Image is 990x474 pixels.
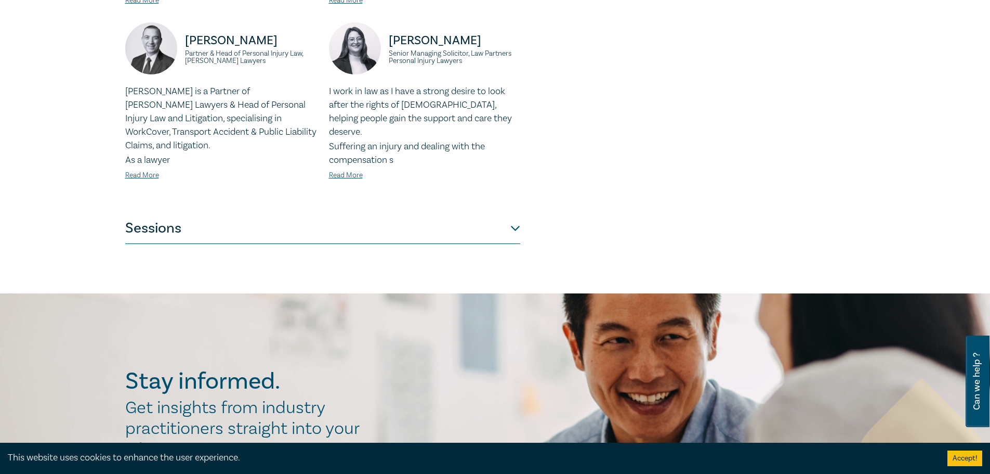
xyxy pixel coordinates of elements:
button: Sessions [125,213,520,244]
a: Read More [125,171,159,180]
div: This website uses cookies to enhance the user experience. [8,451,932,465]
p: [PERSON_NAME] [185,32,316,49]
p: [PERSON_NAME] is a Partner of [PERSON_NAME] Lawyers & Head of Personal Injury Law and Litigation,... [125,85,316,152]
p: I work in law as I have a strong desire to look after the rights of [DEMOGRAPHIC_DATA], helping p... [329,85,520,139]
img: https://s3.ap-southeast-2.amazonaws.com/leo-cussen-store-production-content/Contacts/John%20Karan... [125,22,177,74]
span: Can we help ? [972,342,982,421]
img: https://s3.ap-southeast-2.amazonaws.com/leo-cussen-store-production-content/Contacts/Ashleigh%20K... [329,22,381,74]
p: [PERSON_NAME] [389,32,520,49]
p: Suffering an injury and dealing with the compensation s [329,140,520,167]
small: Partner & Head of Personal Injury Law, [PERSON_NAME] Lawyers [185,50,316,65]
h2: Stay informed. [125,368,371,395]
small: Senior Managing Solicitor, Law Partners Personal Injury Lawyers [389,50,520,65]
p: As a lawyer [125,153,316,167]
button: Accept cookies [947,451,982,466]
h2: Get insights from industry practitioners straight into your inbox. [125,398,371,460]
a: Read More [329,171,363,180]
